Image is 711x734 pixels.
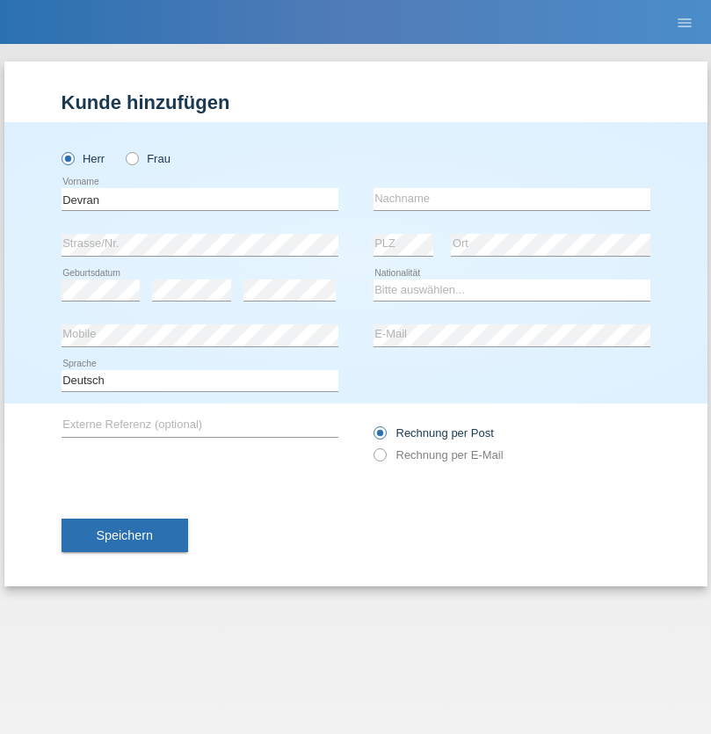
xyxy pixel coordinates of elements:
[126,152,137,164] input: Frau
[374,426,385,448] input: Rechnung per Post
[62,152,73,164] input: Herr
[374,448,504,461] label: Rechnung per E-Mail
[62,152,105,165] label: Herr
[676,14,693,32] i: menu
[667,17,702,27] a: menu
[62,519,188,552] button: Speichern
[62,91,650,113] h1: Kunde hinzufügen
[374,426,494,440] label: Rechnung per Post
[126,152,170,165] label: Frau
[97,528,153,542] span: Speichern
[374,448,385,470] input: Rechnung per E-Mail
